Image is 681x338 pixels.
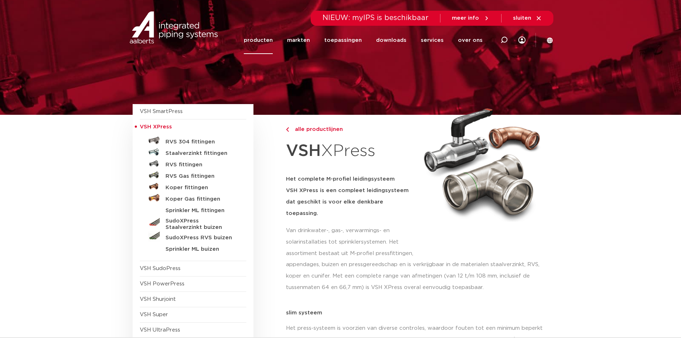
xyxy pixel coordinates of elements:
[518,32,525,48] div: my IPS
[140,135,246,146] a: RVS 304 fittingen
[166,185,236,191] h5: Koper fittingen
[166,139,236,145] h5: RVS 304 fittingen
[286,259,549,293] p: appendages, buizen en pressgereedschap en is verkrijgbaar in de materialen staalverzinkt, RVS, ko...
[140,312,168,317] a: VSH Super
[140,266,181,271] a: VSH SudoPress
[452,15,479,21] span: meer info
[244,26,273,54] a: producten
[286,137,415,165] h1: XPress
[286,310,549,315] p: slim systeem
[166,196,236,202] h5: Koper Gas fittingen
[166,150,236,157] h5: Staalverzinkt fittingen
[286,125,415,134] a: alle productlijnen
[166,235,236,241] h5: SudoXPress RVS buizen
[513,15,542,21] a: sluiten
[166,162,236,168] h5: RVS fittingen
[286,173,415,219] h5: Het complete M-profiel leidingsysteem VSH XPress is een compleet leidingsysteem dat geschikt is v...
[140,192,246,204] a: Koper Gas fittingen
[291,127,343,132] span: alle productlijnen
[166,246,236,253] h5: Sprinkler ML buizen
[166,218,236,231] h5: SudoXPress Staalverzinkt buizen
[140,181,246,192] a: Koper fittingen
[140,158,246,169] a: RVS fittingen
[140,124,172,129] span: VSH XPress
[140,231,246,242] a: SudoXPress RVS buizen
[286,143,321,159] strong: VSH
[140,327,180,333] a: VSH UltraPress
[458,26,483,54] a: over ons
[140,297,176,302] a: VSH Shurjoint
[286,225,415,259] p: Van drinkwater-, gas-, verwarmings- en solarinstallaties tot sprinklersystemen. Het assortiment b...
[322,14,429,21] span: NIEUW: myIPS is beschikbaar
[513,15,531,21] span: sluiten
[140,281,184,286] a: VSH PowerPress
[452,15,490,21] a: meer info
[140,109,183,114] a: VSH SmartPress
[376,26,406,54] a: downloads
[166,173,236,180] h5: RVS Gas fittingen
[140,242,246,254] a: Sprinkler ML buizen
[140,215,246,231] a: SudoXPress Staalverzinkt buizen
[140,169,246,181] a: RVS Gas fittingen
[166,207,236,214] h5: Sprinkler ML fittingen
[324,26,362,54] a: toepassingen
[140,146,246,158] a: Staalverzinkt fittingen
[140,204,246,215] a: Sprinkler ML fittingen
[421,26,444,54] a: services
[286,127,289,132] img: chevron-right.svg
[287,26,310,54] a: markten
[244,26,483,54] nav: Menu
